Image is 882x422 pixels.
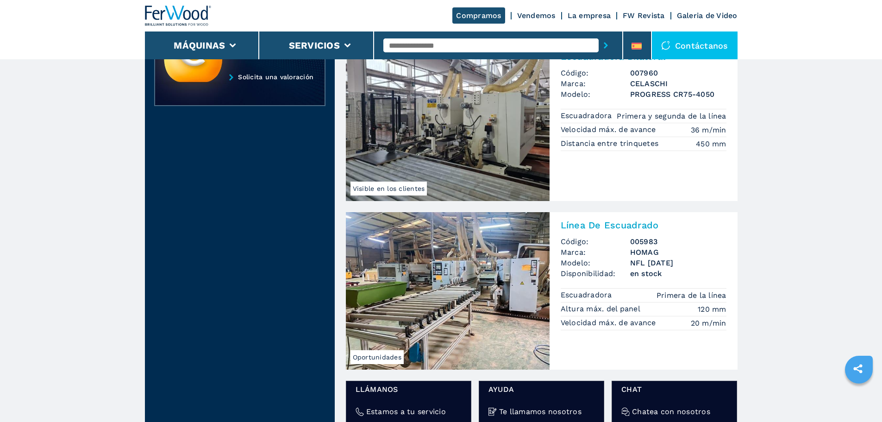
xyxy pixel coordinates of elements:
[561,68,630,78] span: Código:
[599,35,613,56] button: submit-button
[568,11,611,20] a: La empresa
[366,406,446,417] h4: Estamos a tu servicio
[691,125,726,135] em: 36 m/min
[350,182,427,195] span: Visible en los clientes
[346,44,550,201] img: Escuadradora Bilateral CELASCHI PROGRESS CR75-4050
[561,125,658,135] p: Velocidad máx. de avance
[561,268,630,279] span: Disponibilidad:
[499,406,582,417] h4: Te llamamos nosotros
[630,89,726,100] h3: PROGRESS CR75-4050
[145,6,212,26] img: Ferwood
[652,31,738,59] div: Contáctanos
[452,7,505,24] a: Compramos
[517,11,556,20] a: Vendemos
[488,384,594,395] span: Ayuda
[561,304,643,314] p: Altura máx. del panel
[561,220,726,231] h2: Línea De Escuadrado
[346,212,550,370] img: Línea De Escuadrado HOMAG NFL 25/4/10
[154,73,325,107] a: Solicita una valoración
[488,408,497,416] img: Te llamamos nosotros
[617,111,726,121] em: Primera y segunda de la línea
[561,89,630,100] span: Modelo:
[346,212,738,370] a: Línea De Escuadrado HOMAG NFL 25/4/10OportunidadesLínea De EscuadradoCódigo:005983Marca:HOMAGMode...
[630,268,726,279] span: en stock
[621,384,727,395] span: Chat
[561,290,614,300] p: Escuadradora
[677,11,738,20] a: Galeria de Video
[846,357,869,380] a: sharethis
[561,236,630,247] span: Código:
[632,406,710,417] h4: Chatea con nosotros
[657,290,726,301] em: Primera de la línea
[843,380,875,415] iframe: Chat
[623,11,665,20] a: FW Revista
[630,258,726,268] h3: NFL [DATE]
[356,408,364,416] img: Estamos a tu servicio
[630,68,726,78] h3: 007960
[661,41,670,50] img: Contáctanos
[698,304,726,315] em: 120 mm
[350,350,404,364] span: Oportunidades
[346,44,738,201] a: Escuadradora Bilateral CELASCHI PROGRESS CR75-4050Visible en los clientesEscuadradora BilateralCó...
[561,247,630,258] span: Marca:
[561,318,658,328] p: Velocidad máx. de avance
[696,139,726,149] em: 450 mm
[561,78,630,89] span: Marca:
[621,408,630,416] img: Chatea con nosotros
[630,247,726,258] h3: HOMAG
[174,40,225,51] button: Máquinas
[356,384,462,395] span: Llámanos
[561,258,630,268] span: Modelo:
[630,236,726,247] h3: 005983
[691,318,726,328] em: 20 m/min
[289,40,340,51] button: Servicios
[630,78,726,89] h3: CELASCHI
[561,139,661,149] p: Distancia entre trinquetes
[561,111,614,121] p: Escuadradora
